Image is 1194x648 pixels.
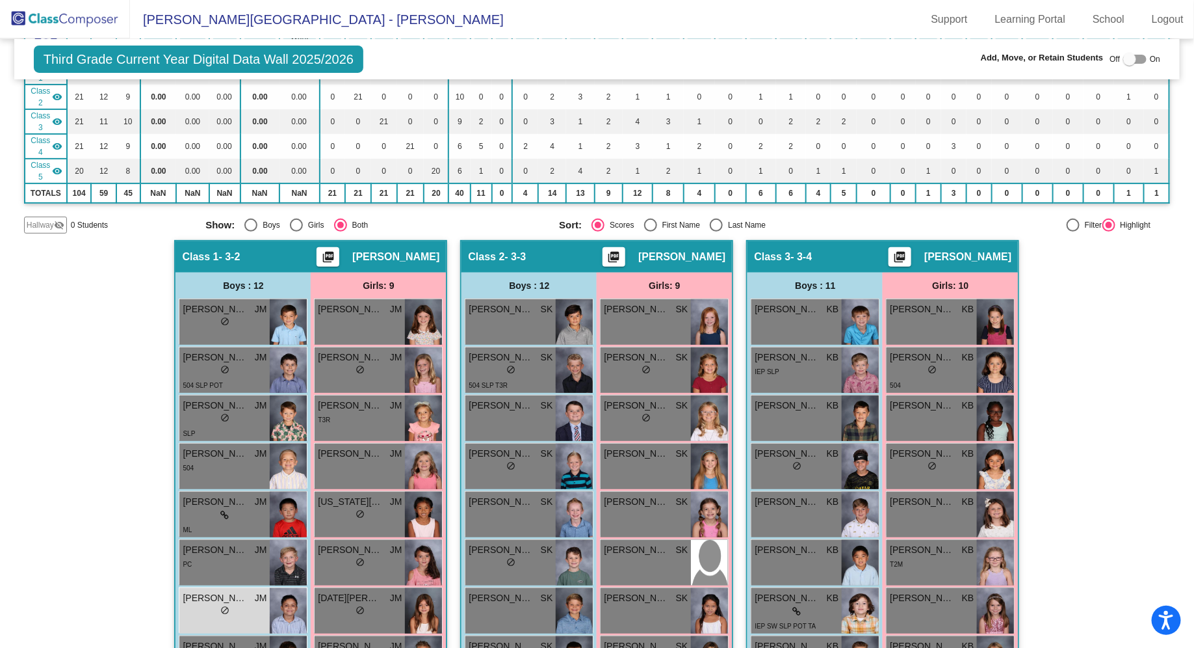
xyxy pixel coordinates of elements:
[559,219,582,231] span: Sort:
[676,303,688,316] span: SK
[219,250,240,263] span: - 3-2
[317,247,339,267] button: Print Students Details
[1110,53,1120,65] span: Off
[1141,9,1194,30] a: Logout
[723,219,766,231] div: Last Name
[921,9,978,30] a: Support
[559,219,903,232] mat-radio-group: Select an option
[791,250,812,263] span: - 3-4
[471,134,492,159] td: 5
[279,159,320,183] td: 0.00
[448,159,471,183] td: 6
[448,183,471,203] td: 40
[890,134,916,159] td: 0
[182,250,218,263] span: Class 1
[1084,85,1114,109] td: 0
[747,273,883,299] div: Boys : 11
[356,365,365,374] span: do_not_disturb_alt
[985,9,1076,30] a: Learning Portal
[29,85,52,109] span: Class 2
[992,183,1022,203] td: 0
[857,109,890,134] td: 0
[541,303,553,316] span: SK
[183,382,223,389] span: 504 SLP POT
[916,85,941,109] td: 0
[992,159,1022,183] td: 0
[623,159,653,183] td: 1
[1084,159,1114,183] td: 0
[623,183,653,203] td: 12
[279,183,320,203] td: NaN
[883,273,1018,299] div: Girls: 10
[642,365,651,374] span: do_not_disturb_alt
[471,85,492,109] td: 0
[827,303,839,316] span: KB
[1114,183,1145,203] td: 1
[345,183,371,203] td: 21
[1084,183,1114,203] td: 0
[29,110,52,133] span: Class 3
[91,109,116,134] td: 11
[320,109,346,134] td: 0
[538,183,566,203] td: 14
[140,134,177,159] td: 0.00
[209,134,240,159] td: 0.00
[890,399,955,412] span: [PERSON_NAME]
[857,85,890,109] td: 0
[469,303,534,316] span: [PERSON_NAME]
[140,109,177,134] td: 0.00
[566,85,595,109] td: 3
[603,247,625,267] button: Print Students Details
[116,134,140,159] td: 9
[1114,134,1145,159] td: 0
[962,303,974,316] span: KB
[279,109,320,134] td: 0.00
[890,303,955,316] span: [PERSON_NAME]
[806,85,831,109] td: 0
[916,183,941,203] td: 1
[715,85,746,109] td: 0
[890,351,955,364] span: [PERSON_NAME]
[941,134,967,159] td: 3
[67,134,91,159] td: 21
[492,134,513,159] td: 0
[595,183,623,203] td: 9
[1053,85,1084,109] td: 0
[240,183,279,203] td: NaN
[220,317,229,326] span: do_not_disturb_alt
[471,159,492,183] td: 1
[448,134,471,159] td: 6
[320,250,336,269] mat-icon: picture_as_pdf
[967,109,992,134] td: 0
[606,250,622,269] mat-icon: picture_as_pdf
[538,109,566,134] td: 3
[967,85,992,109] td: 0
[746,159,776,183] td: 1
[1144,85,1169,109] td: 0
[595,159,623,183] td: 2
[461,273,597,299] div: Boys : 12
[512,183,538,203] td: 4
[857,159,890,183] td: 0
[345,85,371,109] td: 21
[176,85,209,109] td: 0.00
[175,273,311,299] div: Boys : 12
[566,159,595,183] td: 4
[746,109,776,134] td: 0
[967,134,992,159] td: 0
[1022,159,1053,183] td: 0
[424,134,448,159] td: 0
[1150,53,1160,65] span: On
[746,85,776,109] td: 1
[116,85,140,109] td: 9
[684,85,715,109] td: 0
[941,85,967,109] td: 0
[471,109,492,134] td: 2
[684,109,715,134] td: 1
[1082,9,1135,30] a: School
[303,219,324,231] div: Girls
[424,85,448,109] td: 0
[653,183,684,203] td: 8
[623,85,653,109] td: 1
[1053,109,1084,134] td: 0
